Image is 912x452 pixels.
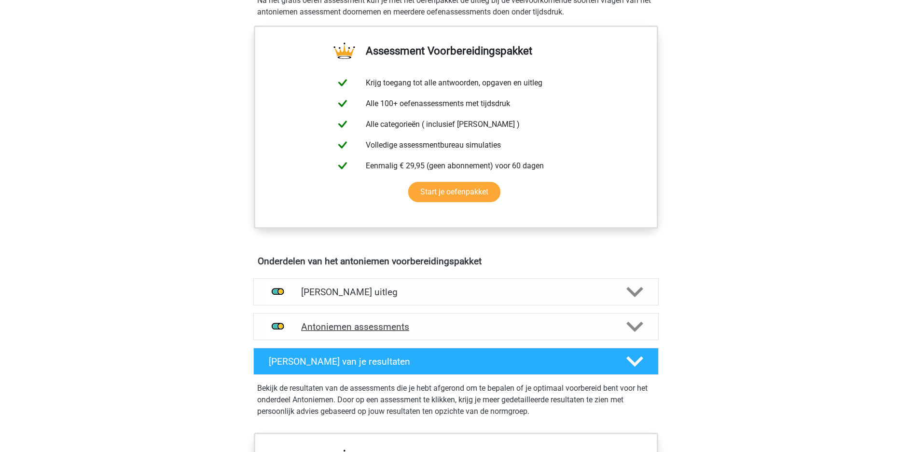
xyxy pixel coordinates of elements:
p: Bekijk de resultaten van de assessments die je hebt afgerond om te bepalen of je optimaal voorber... [257,383,655,417]
h4: Onderdelen van het antoniemen voorbereidingspakket [258,256,654,267]
a: uitleg [PERSON_NAME] uitleg [249,278,663,305]
h4: [PERSON_NAME] van je resultaten [269,356,611,367]
a: assessments Antoniemen assessments [249,313,663,340]
h4: Antoniemen assessments [301,321,611,332]
h4: [PERSON_NAME] uitleg [301,287,611,298]
a: Start je oefenpakket [408,182,500,202]
img: antoniemen assessments [265,315,290,339]
a: [PERSON_NAME] van je resultaten [249,348,663,375]
img: antoniemen uitleg [265,280,290,304]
